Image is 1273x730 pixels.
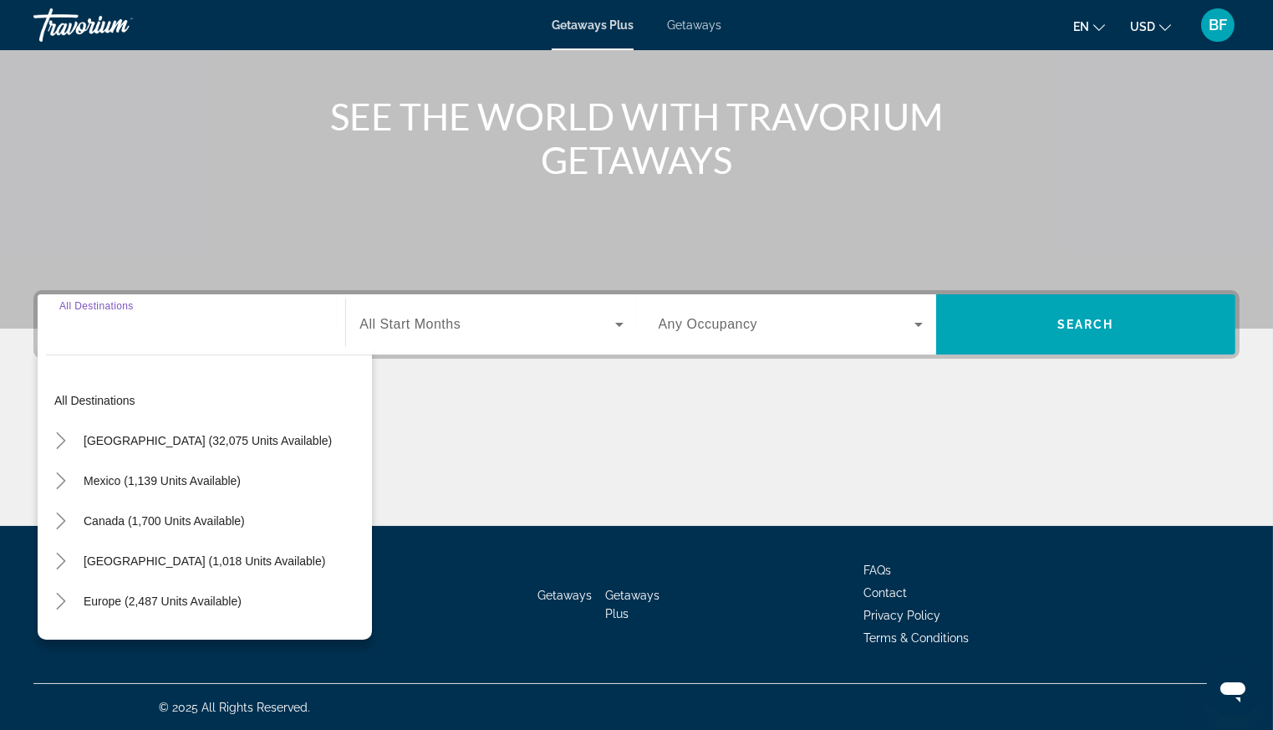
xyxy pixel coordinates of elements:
button: User Menu [1196,8,1240,43]
button: Canada (1,700 units available) [75,506,253,536]
span: Mexico (1,139 units available) [84,474,241,488]
span: [GEOGRAPHIC_DATA] (32,075 units available) [84,434,332,447]
span: All Destinations [59,300,134,311]
button: Search [936,294,1235,355]
a: Terms & Conditions [863,631,969,645]
h1: SEE THE WORLD WITH TRAVORIUM GETAWAYS [323,94,950,181]
span: en [1073,20,1089,33]
button: Europe (2,487 units available) [75,586,250,616]
a: Privacy Policy [863,609,940,622]
span: Any Occupancy [659,317,758,331]
button: All destinations [46,385,372,416]
button: Toggle Europe (2,487 units available) [46,587,75,616]
a: Getaways [537,589,592,602]
a: Travorium [33,3,201,47]
iframe: Button to launch messaging window [1206,663,1260,717]
span: USD [1130,20,1155,33]
button: Change language [1073,14,1105,38]
button: [GEOGRAPHIC_DATA] (1,018 units available) [75,546,334,576]
span: Search [1057,318,1114,331]
a: Getaways Plus [552,18,634,32]
button: Toggle United States (32,075 units available) [46,426,75,456]
button: Toggle Canada (1,700 units available) [46,507,75,536]
button: Mexico (1,139 units available) [75,466,249,496]
a: Contact [863,586,907,600]
button: Australia (195 units available) [75,626,248,656]
button: Toggle Mexico (1,139 units available) [46,467,75,496]
div: Search widget [38,294,1235,355]
a: Getaways Plus [605,589,659,620]
span: All Start Months [359,317,461,331]
a: FAQs [863,564,891,577]
button: Change currency [1130,14,1171,38]
button: Toggle Australia (195 units available) [46,627,75,656]
span: All destinations [54,394,135,407]
span: © 2025 All Rights Reserved. [159,701,310,714]
button: Toggle Caribbean & Atlantic Islands (1,018 units available) [46,547,75,576]
span: [GEOGRAPHIC_DATA] (1,018 units available) [84,554,325,568]
span: Europe (2,487 units available) [84,595,242,608]
button: [GEOGRAPHIC_DATA] (32,075 units available) [75,426,340,456]
a: Getaways [667,18,721,32]
span: Canada (1,700 units available) [84,514,245,528]
span: BF [1209,17,1227,33]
